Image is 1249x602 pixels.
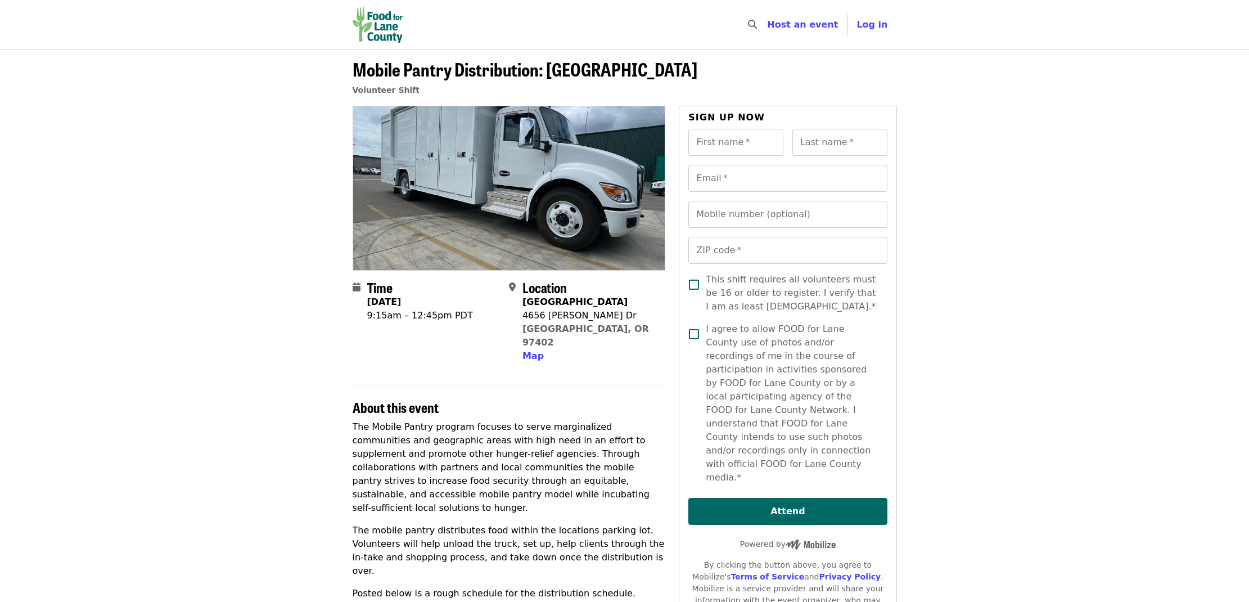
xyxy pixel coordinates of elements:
input: First name [688,129,783,156]
img: Food for Lane County - Home [353,7,403,43]
i: search icon [748,19,757,30]
span: Sign up now [688,112,765,123]
a: Privacy Policy [819,572,881,581]
p: Posted below is a rough schedule for the distribution schedule. [353,587,666,600]
input: Mobile number (optional) [688,201,887,228]
span: Location [522,277,567,297]
i: map-marker-alt icon [509,282,516,293]
span: This shift requires all volunteers must be 16 or older to register. I verify that I am as least [... [706,273,878,313]
strong: [DATE] [367,296,402,307]
span: Map [522,351,544,361]
span: Mobile Pantry Distribution: [GEOGRAPHIC_DATA] [353,56,697,82]
a: Volunteer Shift [353,86,420,95]
span: Log in [856,19,887,30]
span: About this event [353,397,439,417]
span: Powered by [740,540,836,549]
button: Log in [847,14,896,36]
input: ZIP code [688,237,887,264]
img: Mobile Pantry Distribution: Bethel School District organized by Food for Lane County [353,106,665,269]
span: Time [367,277,393,297]
strong: [GEOGRAPHIC_DATA] [522,296,628,307]
img: Powered by Mobilize [786,540,836,550]
input: Search [764,11,773,38]
button: Map [522,349,544,363]
input: Email [688,165,887,192]
div: 9:15am – 12:45pm PDT [367,309,473,322]
button: Attend [688,498,887,525]
input: Last name [792,129,887,156]
a: Host an event [767,19,838,30]
span: I agree to allow FOOD for Lane County use of photos and/or recordings of me in the course of part... [706,322,878,484]
p: The mobile pantry distributes food within the locations parking lot. Volunteers will help unload ... [353,524,666,578]
a: [GEOGRAPHIC_DATA], OR 97402 [522,324,649,348]
a: Terms of Service [731,572,804,581]
div: 4656 [PERSON_NAME] Dr [522,309,656,322]
i: calendar icon [353,282,360,293]
p: The Mobile Pantry program focuses to serve marginalized communities and geographic areas with hig... [353,420,666,515]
